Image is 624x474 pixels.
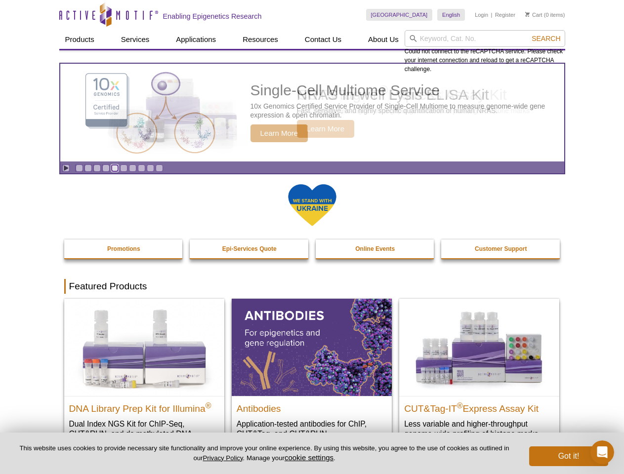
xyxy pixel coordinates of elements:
a: Go to slide 4 [102,164,110,172]
a: Contact Us [299,30,347,49]
a: Go to slide 7 [129,164,136,172]
img: All Antibodies [232,299,392,395]
span: Search [532,35,560,42]
a: Resources [237,30,284,49]
a: Login [475,11,488,18]
a: Privacy Policy [203,454,243,462]
a: Go to slide 5 [111,164,119,172]
h2: CUT&Tag-IT Express Assay Kit [404,399,554,414]
a: Applications [170,30,222,49]
a: Products [59,30,100,49]
p: Less variable and higher-throughput genome-wide profiling of histone marks​. [404,419,554,439]
a: Register [495,11,515,18]
strong: Online Events [355,245,395,252]
a: Epi-Services Quote [190,239,309,258]
input: Keyword, Cat. No. [405,30,565,47]
sup: ® [457,401,463,409]
a: About Us [362,30,405,49]
h2: Featured Products [64,279,560,294]
a: Promotions [64,239,184,258]
button: Search [529,34,563,43]
a: Cart [525,11,542,18]
strong: Epi-Services Quote [222,245,277,252]
a: All Antibodies Antibodies Application-tested antibodies for ChIP, CUT&Tag, and CUT&RUN. [232,299,392,448]
img: CUT&Tag-IT® Express Assay Kit [399,299,559,395]
a: Services [115,30,156,49]
strong: Promotions [107,245,140,252]
li: (0 items) [525,9,565,21]
h2: Antibodies [237,399,387,414]
a: CUT&Tag-IT® Express Assay Kit CUT&Tag-IT®Express Assay Kit Less variable and higher-throughput ge... [399,299,559,448]
a: Customer Support [441,239,561,258]
a: Go to slide 8 [138,164,145,172]
a: Go to slide 1 [76,164,83,172]
a: [GEOGRAPHIC_DATA] [366,9,433,21]
a: Go to slide 2 [84,164,92,172]
div: Could not connect to the reCAPTCHA service. Please check your internet connection and reload to g... [405,30,565,74]
a: Go to slide 3 [93,164,101,172]
p: Application-tested antibodies for ChIP, CUT&Tag, and CUT&RUN. [237,419,387,439]
a: DNA Library Prep Kit for Illumina DNA Library Prep Kit for Illumina® Dual Index NGS Kit for ChIP-... [64,299,224,458]
button: Got it! [529,446,608,466]
img: DNA Library Prep Kit for Illumina [64,299,224,395]
a: English [437,9,465,21]
a: Toggle autoplay [62,164,70,172]
strong: Customer Support [475,245,527,252]
button: cookie settings [285,453,333,462]
sup: ® [206,401,211,409]
h2: DNA Library Prep Kit for Illumina [69,399,219,414]
a: Online Events [316,239,435,258]
iframe: Intercom live chat [590,440,614,464]
li: | [491,9,493,21]
p: Dual Index NGS Kit for ChIP-Seq, CUT&RUN, and ds methylated DNA assays. [69,419,219,449]
img: Your Cart [525,12,530,17]
a: Go to slide 6 [120,164,127,172]
p: This website uses cookies to provide necessary site functionality and improve your online experie... [16,444,513,463]
a: Go to slide 9 [147,164,154,172]
h2: Enabling Epigenetics Research [163,12,262,21]
img: We Stand With Ukraine [288,183,337,227]
a: Go to slide 10 [156,164,163,172]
